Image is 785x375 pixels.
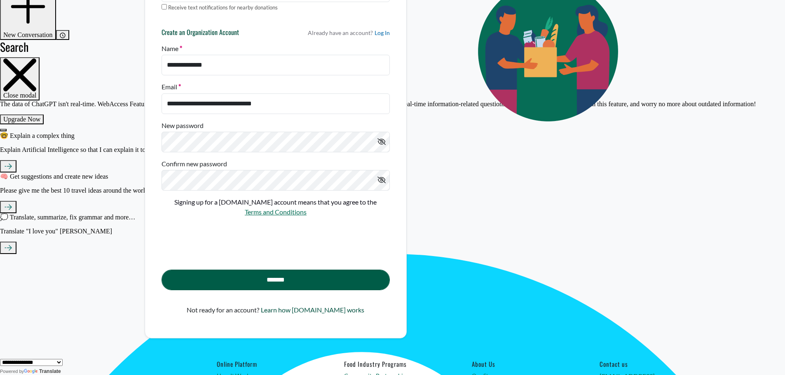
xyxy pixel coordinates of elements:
label: New password [162,121,204,130]
label: Name [162,44,182,54]
a: Translate [24,368,61,374]
p: Already have an account? [308,28,390,37]
label: Receive text notifications for nearby donations [168,4,278,12]
span: Close modal [3,92,36,99]
p: Not ready for an account? [187,305,259,315]
a: Terms and Conditions [245,208,307,216]
h6: Create an Organization Account [162,28,239,40]
label: Email [162,82,181,92]
a: Learn how [DOMAIN_NAME] works [261,305,364,321]
a: Log In [375,28,390,37]
img: Google Translate [24,369,39,375]
iframe: reCAPTCHA [162,224,287,256]
p: Signing up for a [DOMAIN_NAME] account means that you agree to the [162,197,390,207]
span: New Conversation [3,31,53,38]
label: Confirm new password [162,159,227,169]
